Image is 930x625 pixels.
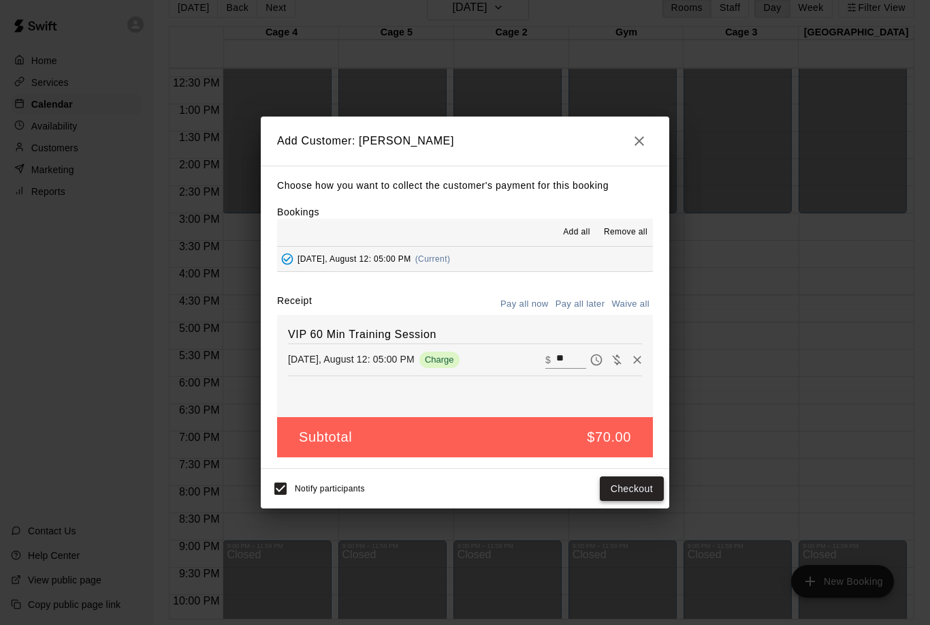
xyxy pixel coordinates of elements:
[604,226,647,239] span: Remove all
[563,226,590,239] span: Add all
[627,350,647,370] button: Remove
[277,249,298,269] button: Added - Collect Payment
[419,354,460,365] span: Charge
[608,294,653,315] button: Waive all
[288,326,642,344] h6: VIP 60 Min Training Session
[497,294,552,315] button: Pay all now
[600,476,664,502] button: Checkout
[555,222,598,243] button: Add all
[288,352,415,366] p: [DATE], August 12: 05:00 PM
[277,294,312,315] label: Receipt
[587,428,631,446] h5: $70.00
[586,353,607,365] span: Pay later
[415,254,451,264] span: (Current)
[299,428,352,446] h5: Subtotal
[298,254,411,264] span: [DATE], August 12: 05:00 PM
[277,247,653,272] button: Added - Collect Payment[DATE], August 12: 05:00 PM(Current)
[552,294,609,315] button: Pay all later
[277,207,319,217] label: Bookings
[598,222,653,243] button: Remove all
[607,353,627,365] span: Waive payment
[261,117,669,166] h2: Add Customer: [PERSON_NAME]
[545,353,551,367] p: $
[277,177,653,194] p: Choose how you want to collect the customer's payment for this booking
[295,484,365,493] span: Notify participants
